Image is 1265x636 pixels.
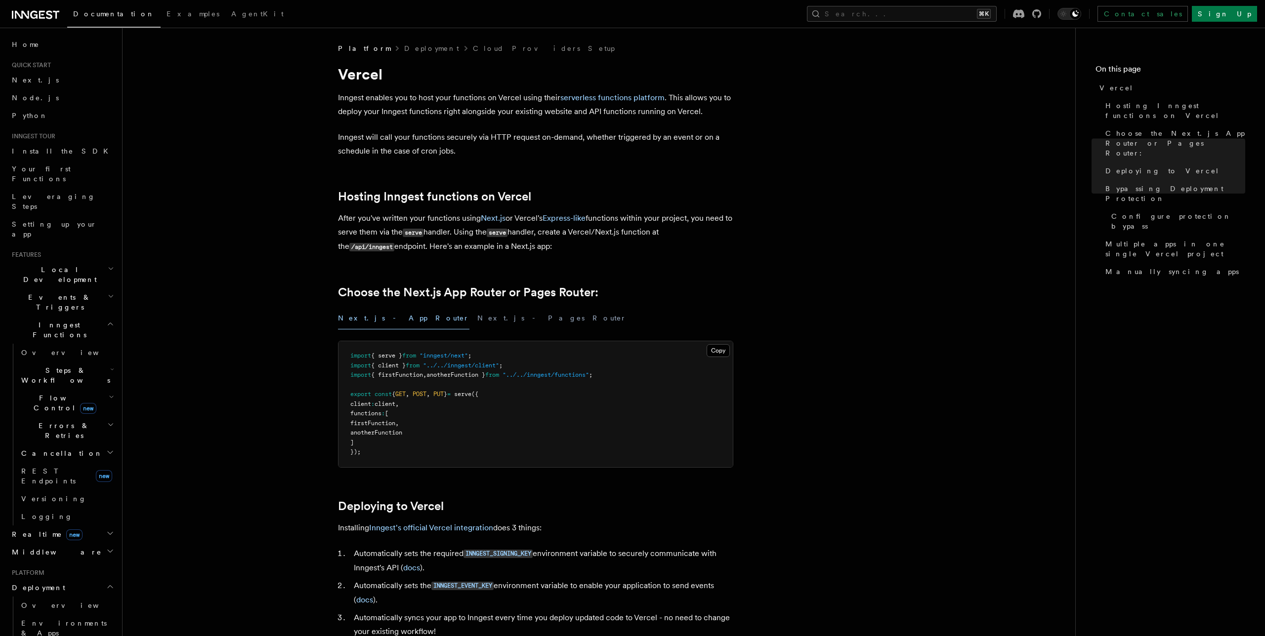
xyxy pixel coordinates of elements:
a: Your first Functions [8,160,116,188]
span: ({ [471,391,478,397]
span: } [444,391,447,397]
span: Leveraging Steps [12,193,95,210]
span: new [66,529,83,540]
span: Inngest Functions [8,320,107,340]
a: Overview [17,344,116,361]
a: Documentation [67,3,161,28]
a: Deployment [404,43,459,53]
span: , [423,371,426,378]
span: Documentation [73,10,155,18]
span: ; [589,371,592,378]
span: functions [350,410,381,417]
span: Overview [21,349,123,357]
span: Hosting Inngest functions on Vercel [1105,101,1245,120]
a: Express-like [543,213,586,223]
a: docs [356,595,373,604]
a: Configure protection bypass [1107,207,1245,235]
p: Inngest enables you to host your functions on Vercel using their . This allows you to deploy your... [338,91,733,119]
button: Next.js - Pages Router [477,307,627,329]
a: AgentKit [225,3,290,27]
button: Realtimenew [8,525,116,543]
span: const [375,391,392,397]
a: INNGEST_SIGNING_KEY [464,549,533,558]
span: new [80,403,96,414]
span: , [395,400,399,407]
a: Hosting Inngest functions on Vercel [1101,97,1245,124]
a: docs [403,563,420,572]
button: Search...⌘K [807,6,997,22]
span: }); [350,448,361,455]
h1: Vercel [338,65,733,83]
span: Logging [21,513,73,520]
span: Home [12,40,40,49]
span: ; [468,352,471,359]
span: Choose the Next.js App Router or Pages Router: [1105,128,1245,158]
span: Your first Functions [12,165,71,183]
code: serve [403,229,423,237]
span: Next.js [12,76,59,84]
span: from [406,362,420,369]
a: Manually syncing apps [1101,263,1245,280]
a: Hosting Inngest functions on Vercel [338,190,531,203]
kbd: ⌘K [977,9,991,19]
span: Install the SDK [12,147,114,155]
a: REST Endpointsnew [17,462,116,490]
span: "../../inngest/client" [423,362,499,369]
span: Node.js [12,94,59,102]
button: Middleware [8,543,116,561]
span: Realtime [8,529,83,539]
span: POST [413,391,426,397]
span: { client } [371,362,406,369]
span: Manually syncing apps [1105,267,1239,277]
span: GET [395,391,406,397]
a: Logging [17,508,116,525]
span: ; [499,362,503,369]
span: Middleware [8,547,102,557]
a: Setting up your app [8,215,116,243]
span: Deploying to Vercel [1105,166,1220,176]
span: [ [385,410,388,417]
span: serve [454,391,471,397]
span: Bypassing Deployment Protection [1105,184,1245,203]
span: export [350,391,371,397]
a: Choose the Next.js App Router or Pages Router: [338,285,598,299]
button: Next.js - App Router [338,307,469,329]
a: Next.js [8,71,116,89]
span: Platform [8,569,44,577]
a: serverless functions platform [560,93,665,102]
span: Local Development [8,265,108,284]
button: Deployment [8,579,116,596]
span: Inngest tour [8,132,55,140]
span: REST Endpoints [21,467,76,485]
a: Bypassing Deployment Protection [1101,180,1245,207]
a: Cloud Providers Setup [473,43,615,53]
span: Multiple apps in one single Vercel project [1105,239,1245,259]
p: After you've written your functions using or Vercel's functions within your project, you need to ... [338,211,733,254]
code: INNGEST_EVENT_KEY [431,582,494,590]
span: { serve } [371,352,402,359]
span: Platform [338,43,390,53]
a: Examples [161,3,225,27]
h4: On this page [1096,63,1245,79]
a: Inngest's official Vercel integration [369,523,493,532]
span: "inngest/next" [420,352,468,359]
span: from [485,371,499,378]
button: Local Development [8,261,116,288]
span: anotherFunction [350,429,402,436]
span: , [395,420,399,427]
span: AgentKit [231,10,284,18]
a: Next.js [481,213,506,223]
span: client [350,400,371,407]
a: Deploying to Vercel [1101,162,1245,180]
span: , [426,391,430,397]
span: ] [350,439,354,446]
code: serve [487,229,507,237]
span: Features [8,251,41,259]
span: { firstFunction [371,371,423,378]
code: INNGEST_SIGNING_KEY [464,550,533,558]
button: Errors & Retries [17,417,116,444]
a: Choose the Next.js App Router or Pages Router: [1101,124,1245,162]
a: Deploying to Vercel [338,499,444,513]
span: Vercel [1099,83,1134,93]
a: Vercel [1096,79,1245,97]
